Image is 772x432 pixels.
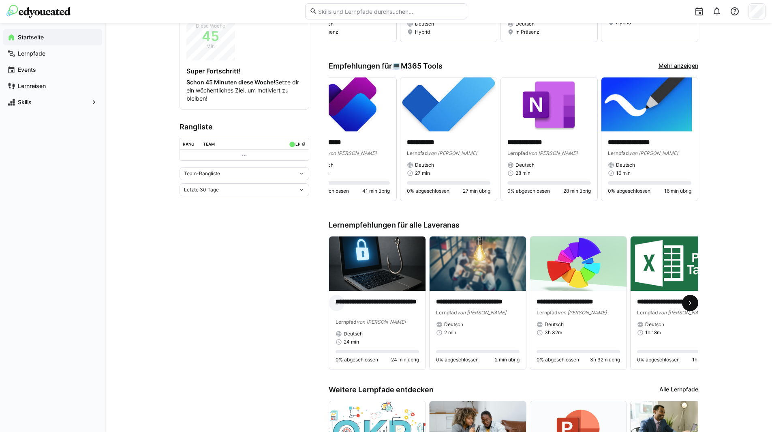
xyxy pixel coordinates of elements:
[400,77,497,132] img: image
[329,385,434,394] h3: Weitere Lernpfade entdecken
[463,188,490,194] span: 27 min übrig
[415,170,430,176] span: 27 min
[184,170,220,177] span: Team-Rangliste
[186,79,275,86] strong: Schon 45 Minuten diese Woche!
[658,309,707,316] span: von [PERSON_NAME]
[415,162,434,168] span: Deutsch
[391,357,419,363] span: 24 min übrig
[203,142,215,146] div: Team
[608,150,629,156] span: Lernpfad
[507,150,528,156] span: Lernpfad
[637,309,658,316] span: Lernpfad
[407,150,428,156] span: Lernpfad
[659,385,698,394] a: Alle Lernpfade
[184,187,219,193] span: Letzte 30 Tage
[629,150,678,156] span: von [PERSON_NAME]
[392,62,443,71] div: 💻️
[336,357,378,363] span: 0% abgeschlossen
[537,309,558,316] span: Lernpfad
[436,357,479,363] span: 0% abgeschlossen
[300,77,396,132] img: image
[515,21,535,27] span: Deutsch
[302,140,306,147] a: ø
[428,150,477,156] span: von [PERSON_NAME]
[329,62,443,71] h3: Empfehlungen für
[637,357,680,363] span: 0% abgeschlossen
[180,123,309,131] h3: Rangliste
[616,162,635,168] span: Deutsch
[329,236,426,291] img: image
[608,188,650,194] span: 0% abgeschlossen
[664,188,691,194] span: 16 min übrig
[616,170,631,176] span: 16 min
[444,329,456,336] span: 2 min
[645,321,664,328] span: Deutsch
[317,8,462,15] input: Skills und Lernpfade durchsuchen…
[295,142,300,146] div: LP
[436,309,457,316] span: Lernpfad
[545,329,562,336] span: 3h 32m
[530,236,627,291] img: image
[501,77,597,132] img: image
[631,236,727,291] img: image
[415,21,434,27] span: Deutsch
[444,321,463,328] span: Deutsch
[186,67,302,75] h4: Super Fortschritt!
[344,339,359,345] span: 24 min
[186,78,302,103] p: Setze dir ein wöchentliches Ziel, um motiviert zu bleiben!
[401,62,443,71] span: M365 Tools
[590,357,620,363] span: 3h 32m übrig
[563,188,591,194] span: 28 min übrig
[457,309,506,316] span: von [PERSON_NAME]
[659,62,698,71] a: Mehr anzeigen
[515,29,539,35] span: In Präsenz
[430,236,526,291] img: image
[645,329,661,336] span: 1h 18m
[362,188,390,194] span: 41 min übrig
[327,150,376,156] span: von [PERSON_NAME]
[183,142,195,146] div: Rang
[357,319,406,325] span: von [PERSON_NAME]
[415,29,430,35] span: Hybrid
[545,321,564,328] span: Deutsch
[329,221,698,230] h3: Lernempfehlungen für alle Laveranas
[495,357,520,363] span: 2 min übrig
[528,150,577,156] span: von [PERSON_NAME]
[407,188,449,194] span: 0% abgeschlossen
[515,162,535,168] span: Deutsch
[601,77,698,132] img: image
[344,331,363,337] span: Deutsch
[515,170,530,176] span: 28 min
[336,319,357,325] span: Lernpfad
[537,357,579,363] span: 0% abgeschlossen
[507,188,550,194] span: 0% abgeschlossen
[558,309,607,316] span: von [PERSON_NAME]
[692,357,721,363] span: 1h 18m übrig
